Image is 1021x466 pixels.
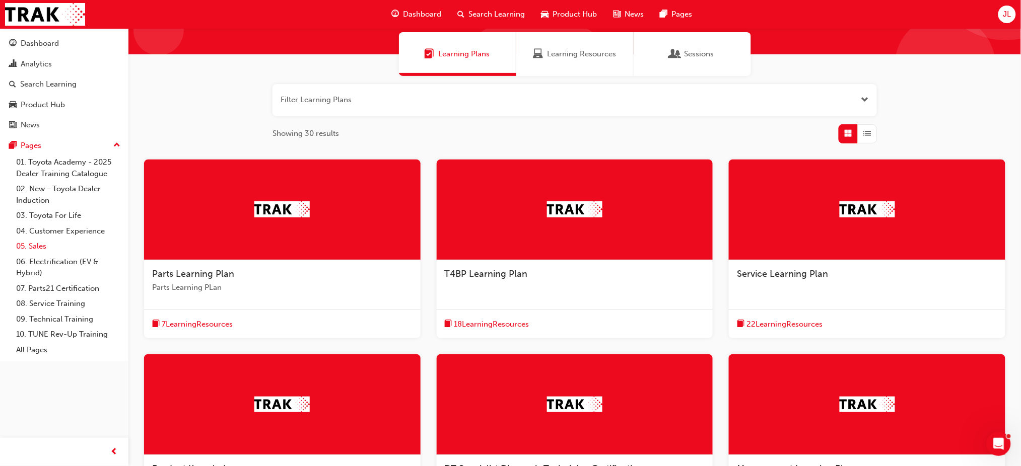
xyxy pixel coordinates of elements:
span: car-icon [541,8,549,21]
a: guage-iconDashboard [383,4,449,25]
span: Learning Plans [439,48,490,60]
a: 02. New - Toyota Dealer Induction [12,181,124,208]
span: news-icon [613,8,621,21]
a: TrakT4BP Learning Planbook-icon18LearningResources [437,160,713,339]
button: book-icon22LearningResources [737,318,823,331]
a: pages-iconPages [652,4,700,25]
a: 08. Service Training [12,296,124,312]
span: book-icon [737,318,744,331]
a: TrakService Learning Planbook-icon22LearningResources [729,160,1005,339]
span: 7 Learning Resources [162,319,233,330]
span: Dashboard [403,9,441,20]
a: 01. Toyota Academy - 2025 Dealer Training Catalogue [12,154,124,181]
span: 22 Learning Resources [746,319,823,330]
span: search-icon [457,8,464,21]
button: book-icon7LearningResources [152,318,233,331]
span: up-icon [113,139,120,152]
a: Dashboard [4,34,124,53]
a: 04. Customer Experience [12,223,124,239]
span: book-icon [445,318,452,331]
span: Grid [845,128,852,139]
span: 18 Learning Resources [454,319,529,330]
a: All Pages [12,342,124,358]
a: SessionsSessions [634,32,751,76]
a: 09. Technical Training [12,312,124,327]
a: news-iconNews [605,4,652,25]
span: Learning Resources [547,48,616,60]
span: Sessions [670,48,680,60]
img: Trak [547,201,602,217]
button: JL [998,6,1016,23]
iframe: Intercom live chat [987,432,1011,456]
span: car-icon [9,101,17,110]
span: JL [1003,9,1011,20]
span: Sessions [685,48,714,60]
a: 05. Sales [12,239,124,254]
a: 03. Toyota For Life [12,208,124,223]
img: Trak [547,397,602,412]
span: search-icon [9,80,16,89]
div: Product Hub [21,99,65,111]
span: Showing 30 results [273,128,339,139]
span: guage-icon [391,8,399,21]
span: Parts Learning Plan [152,268,234,279]
span: chart-icon [9,60,17,69]
button: Pages [4,136,124,155]
img: Trak [254,397,310,412]
img: Trak [840,397,895,412]
span: Learning Resources [533,48,543,60]
div: Search Learning [20,79,77,90]
div: Pages [21,140,41,151]
img: Trak [840,201,895,217]
span: Parts Learning PLan [152,282,413,293]
a: Learning ResourcesLearning Resources [516,32,634,76]
span: Pages [671,9,692,20]
a: Analytics [4,55,124,73]
span: pages-icon [660,8,667,21]
a: 07. Parts21 Certification [12,281,124,296]
a: Product Hub [4,96,124,114]
button: book-icon18LearningResources [445,318,529,331]
span: T4BP Learning Plan [445,268,528,279]
img: Trak [254,201,310,217]
img: Trak [5,3,85,26]
button: Open the filter [861,94,869,106]
span: Product Hub [553,9,597,20]
a: search-iconSearch Learning [449,4,533,25]
span: guage-icon [9,39,17,48]
span: prev-icon [111,446,118,458]
span: news-icon [9,121,17,130]
a: News [4,116,124,134]
div: News [21,119,40,131]
span: List [864,128,871,139]
div: Analytics [21,58,52,70]
a: Search Learning [4,75,124,94]
a: 10. TUNE Rev-Up Training [12,327,124,342]
span: News [625,9,644,20]
button: DashboardAnalyticsSearch LearningProduct HubNews [4,32,124,136]
span: Search Learning [468,9,525,20]
span: book-icon [152,318,160,331]
div: Dashboard [21,38,59,49]
span: Service Learning Plan [737,268,828,279]
a: car-iconProduct Hub [533,4,605,25]
span: Learning Plans [425,48,435,60]
a: TrakParts Learning PlanParts Learning PLanbook-icon7LearningResources [144,160,421,339]
a: Learning PlansLearning Plans [399,32,516,76]
a: 06. Electrification (EV & Hybrid) [12,254,124,281]
span: pages-icon [9,141,17,150]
